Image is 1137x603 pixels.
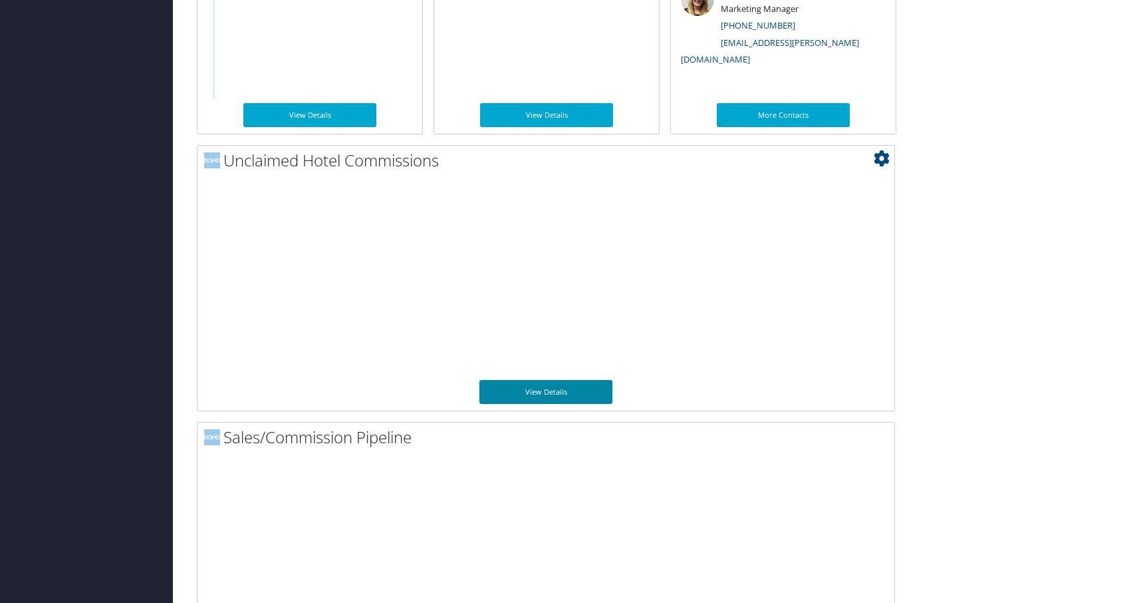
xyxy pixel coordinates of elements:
a: View Details [480,103,613,127]
img: domo-logo.png [204,152,220,168]
a: [PHONE_NUMBER] [721,19,795,31]
small: Marketing Manager [721,3,799,15]
img: domo-logo.png [204,429,220,445]
a: [EMAIL_ADDRESS][PERSON_NAME][DOMAIN_NAME] [681,37,859,66]
a: View Details [243,103,376,127]
a: More Contacts [717,103,850,127]
h2: Sales/Commission Pipeline [204,426,894,449]
h2: Unclaimed Hotel Commissions [204,149,894,172]
a: View Details [479,380,612,404]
